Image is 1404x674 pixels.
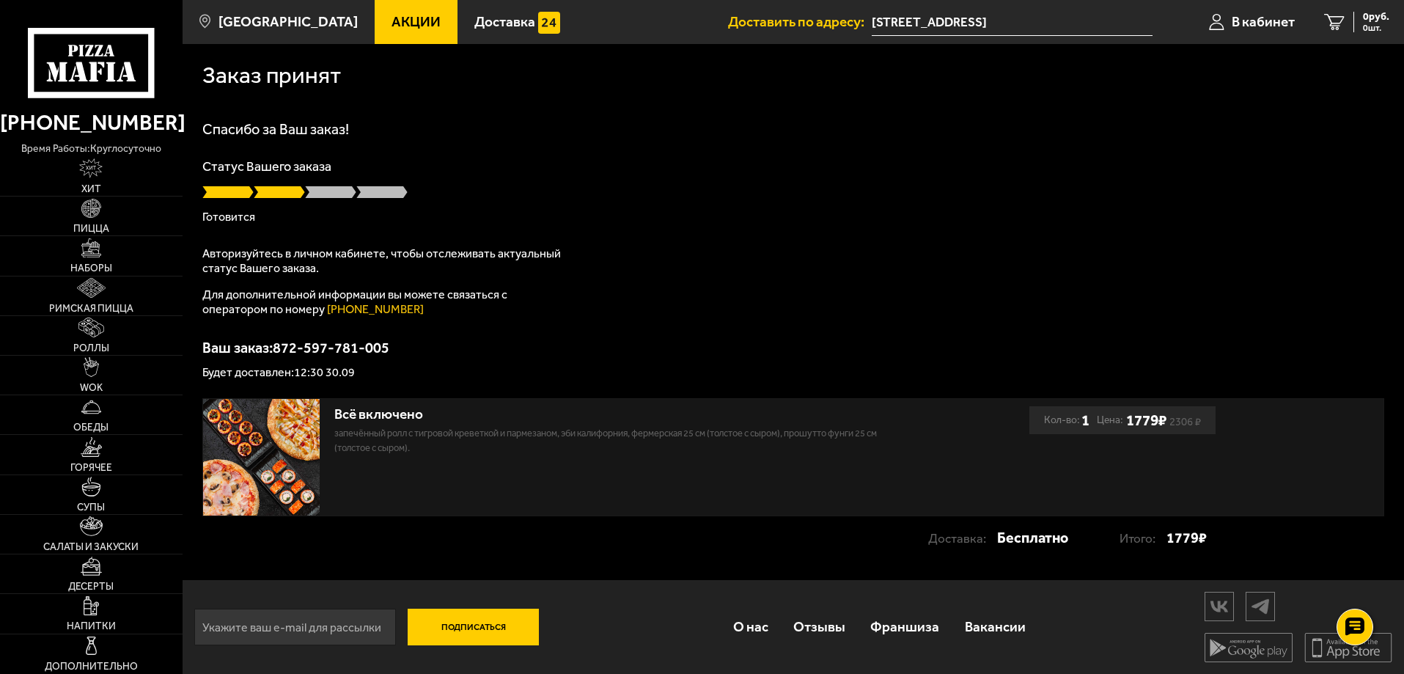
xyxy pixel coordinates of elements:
span: Акции [392,15,441,29]
a: О нас [720,603,780,651]
span: Напитки [67,621,116,631]
p: Ваш заказ: 872-597-781-005 [202,340,1384,355]
b: 1 [1081,406,1089,434]
span: Наборы [70,263,112,274]
p: Итого: [1120,524,1166,552]
span: Супы [77,502,105,513]
p: Авторизуйтесь в личном кабинете, чтобы отслеживать актуальный статус Вашего заказа. [202,246,569,276]
input: Укажите ваш e-mail для рассылки [194,609,396,645]
p: Будет доставлен: 12:30 30.09 [202,367,1384,378]
span: 0 шт. [1363,23,1389,32]
span: [GEOGRAPHIC_DATA] [218,15,358,29]
h1: Спасибо за Ваш заказ! [202,122,1384,136]
div: Всё включено [334,406,888,423]
span: Горячее [70,463,112,473]
span: Роллы [73,343,109,354]
a: Отзывы [781,603,858,651]
span: Доставка [474,15,535,29]
input: Ваш адрес доставки [872,9,1153,36]
div: Кол-во: [1044,406,1089,434]
img: tg [1246,593,1274,619]
p: Статус Вашего заказа [202,160,1384,173]
span: Пицца [73,224,109,234]
a: Вакансии [952,603,1038,651]
p: Запечённый ролл с тигровой креветкой и пармезаном, Эби Калифорния, Фермерская 25 см (толстое с сы... [334,426,888,455]
img: 15daf4d41897b9f0e9f617042186c801.svg [538,12,560,34]
h1: Заказ принят [202,64,341,87]
span: Десерты [68,582,114,592]
b: 1779 ₽ [1126,411,1166,429]
p: Готовится [202,211,1384,223]
span: 0 руб. [1363,12,1389,22]
img: vk [1205,593,1233,619]
strong: 1779 ₽ [1166,524,1207,552]
s: 2306 ₽ [1169,418,1201,425]
span: Цена: [1097,406,1123,434]
p: Для дополнительной информации вы можете связаться с оператором по номеру [202,287,569,317]
a: Франшиза [858,603,952,651]
a: [PHONE_NUMBER] [327,302,424,316]
button: Подписаться [408,609,540,645]
span: Римская пицца [49,304,133,314]
span: Россия, Санкт-Петербург, Чугунная улица, 14П [872,9,1153,36]
span: Доставить по адресу: [728,15,872,29]
span: Салаты и закуски [43,542,139,552]
span: WOK [80,383,103,393]
span: Дополнительно [45,662,138,672]
span: Обеды [73,422,109,433]
strong: Бесплатно [997,524,1068,552]
span: Хит [81,184,101,194]
p: Доставка: [928,524,997,552]
span: В кабинет [1232,15,1295,29]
